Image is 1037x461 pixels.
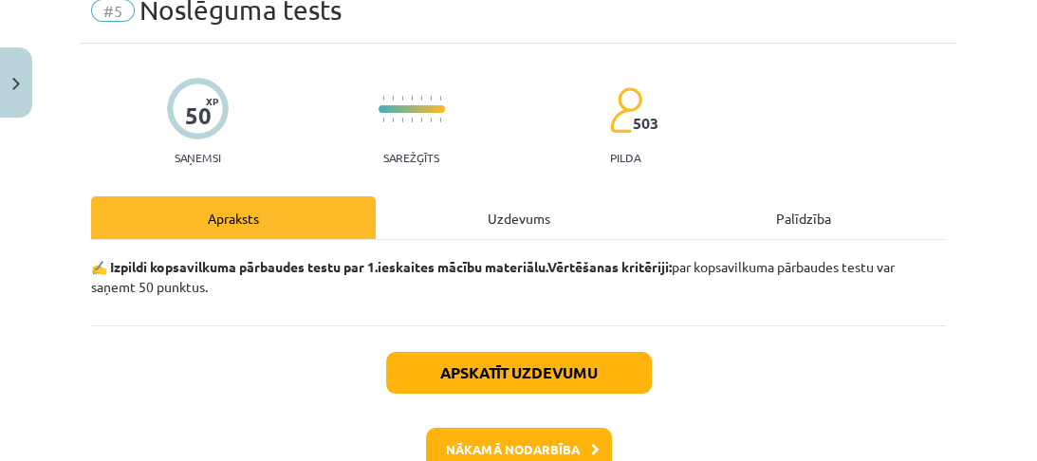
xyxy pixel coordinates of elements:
img: icon-short-line-57e1e144782c952c97e751825c79c345078a6d821885a25fce030b3d8c18986b.svg [392,96,394,101]
img: icon-short-line-57e1e144782c952c97e751825c79c345078a6d821885a25fce030b3d8c18986b.svg [401,96,403,101]
b: ✍️ Izpildi kopsavilkuma pārbaudes testu par 1.ieskaites mācību materiālu. [91,258,547,275]
p: pilda [610,151,640,164]
img: icon-short-line-57e1e144782c952c97e751825c79c345078a6d821885a25fce030b3d8c18986b.svg [392,118,394,122]
p: Sarežģīts [383,151,439,164]
img: icon-short-line-57e1e144782c952c97e751825c79c345078a6d821885a25fce030b3d8c18986b.svg [430,96,432,101]
p: Saņemsi [167,151,229,164]
img: icon-short-line-57e1e144782c952c97e751825c79c345078a6d821885a25fce030b3d8c18986b.svg [382,96,384,101]
p: par kopsavilkuma pārbaudes testu var saņemt 50 punktus. [91,257,946,297]
div: Uzdevums [376,196,660,239]
span: XP [206,96,218,106]
button: Apskatīt uzdevumu [386,352,652,394]
img: icon-short-line-57e1e144782c952c97e751825c79c345078a6d821885a25fce030b3d8c18986b.svg [382,118,384,122]
span: 503 [633,115,658,132]
img: icon-short-line-57e1e144782c952c97e751825c79c345078a6d821885a25fce030b3d8c18986b.svg [401,118,403,122]
img: icon-short-line-57e1e144782c952c97e751825c79c345078a6d821885a25fce030b3d8c18986b.svg [420,118,422,122]
div: Apraksts [91,196,376,239]
img: icon-short-line-57e1e144782c952c97e751825c79c345078a6d821885a25fce030b3d8c18986b.svg [439,96,441,101]
img: icon-short-line-57e1e144782c952c97e751825c79c345078a6d821885a25fce030b3d8c18986b.svg [411,96,413,101]
strong: Vērtēšanas kritēriji: [547,258,672,275]
img: icon-close-lesson-0947bae3869378f0d4975bcd49f059093ad1ed9edebbc8119c70593378902aed.svg [12,78,20,90]
div: 50 [185,102,212,129]
img: icon-short-line-57e1e144782c952c97e751825c79c345078a6d821885a25fce030b3d8c18986b.svg [430,118,432,122]
img: icon-short-line-57e1e144782c952c97e751825c79c345078a6d821885a25fce030b3d8c18986b.svg [411,118,413,122]
img: icon-short-line-57e1e144782c952c97e751825c79c345078a6d821885a25fce030b3d8c18986b.svg [439,118,441,122]
img: icon-short-line-57e1e144782c952c97e751825c79c345078a6d821885a25fce030b3d8c18986b.svg [420,96,422,101]
img: students-c634bb4e5e11cddfef0936a35e636f08e4e9abd3cc4e673bd6f9a4125e45ecb1.svg [609,86,642,134]
div: Palīdzība [661,196,946,239]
